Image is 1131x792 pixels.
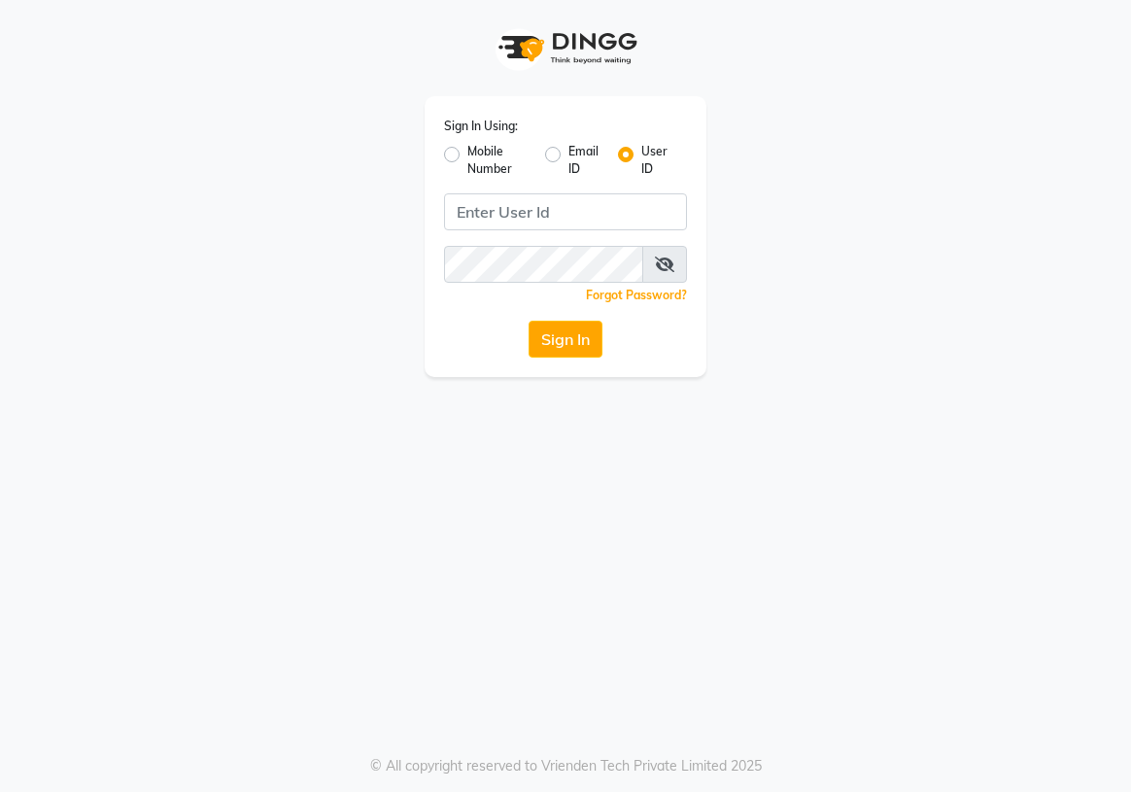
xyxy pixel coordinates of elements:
label: Sign In Using: [444,118,518,135]
img: logo1.svg [488,19,643,77]
label: Email ID [568,143,601,178]
button: Sign In [529,321,602,358]
input: Username [444,193,687,230]
label: User ID [641,143,671,178]
input: Username [444,246,643,283]
a: Forgot Password? [586,288,687,302]
label: Mobile Number [467,143,530,178]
